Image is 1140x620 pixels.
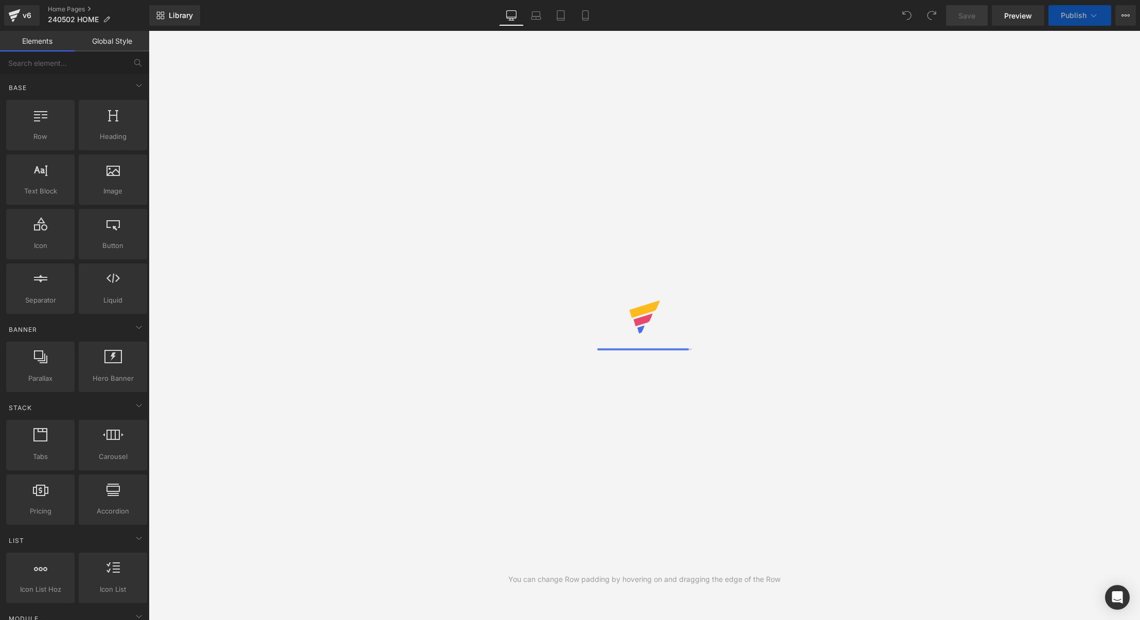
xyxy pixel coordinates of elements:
[9,584,72,595] span: Icon List Hoz
[82,373,144,384] span: Hero Banner
[82,506,144,517] span: Accordion
[897,5,917,26] button: Undo
[169,11,193,20] span: Library
[508,574,780,585] div: You can change Row padding by hovering on and dragging the edge of the Row
[8,83,28,93] span: Base
[8,325,38,334] span: Banner
[21,9,33,22] div: v6
[1105,585,1130,610] div: Open Intercom Messenger
[82,451,144,462] span: Carousel
[9,186,72,197] span: Text Block
[1004,10,1032,21] span: Preview
[573,5,598,26] a: Mobile
[82,131,144,142] span: Heading
[82,295,144,306] span: Liquid
[48,15,99,24] span: 240502 HOME
[149,5,200,26] a: New Library
[9,131,72,142] span: Row
[499,5,524,26] a: Desktop
[958,10,975,21] span: Save
[9,451,72,462] span: Tabs
[75,31,149,51] a: Global Style
[1061,11,1086,20] span: Publish
[1048,5,1111,26] button: Publish
[82,584,144,595] span: Icon List
[82,240,144,251] span: Button
[992,5,1044,26] a: Preview
[9,240,72,251] span: Icon
[8,536,25,545] span: List
[921,5,942,26] button: Redo
[9,373,72,384] span: Parallax
[4,5,40,26] a: v6
[8,403,33,413] span: Stack
[82,186,144,197] span: Image
[48,5,149,13] a: Home Pages
[9,506,72,517] span: Pricing
[548,5,573,26] a: Tablet
[1115,5,1136,26] button: More
[524,5,548,26] a: Laptop
[9,295,72,306] span: Separator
